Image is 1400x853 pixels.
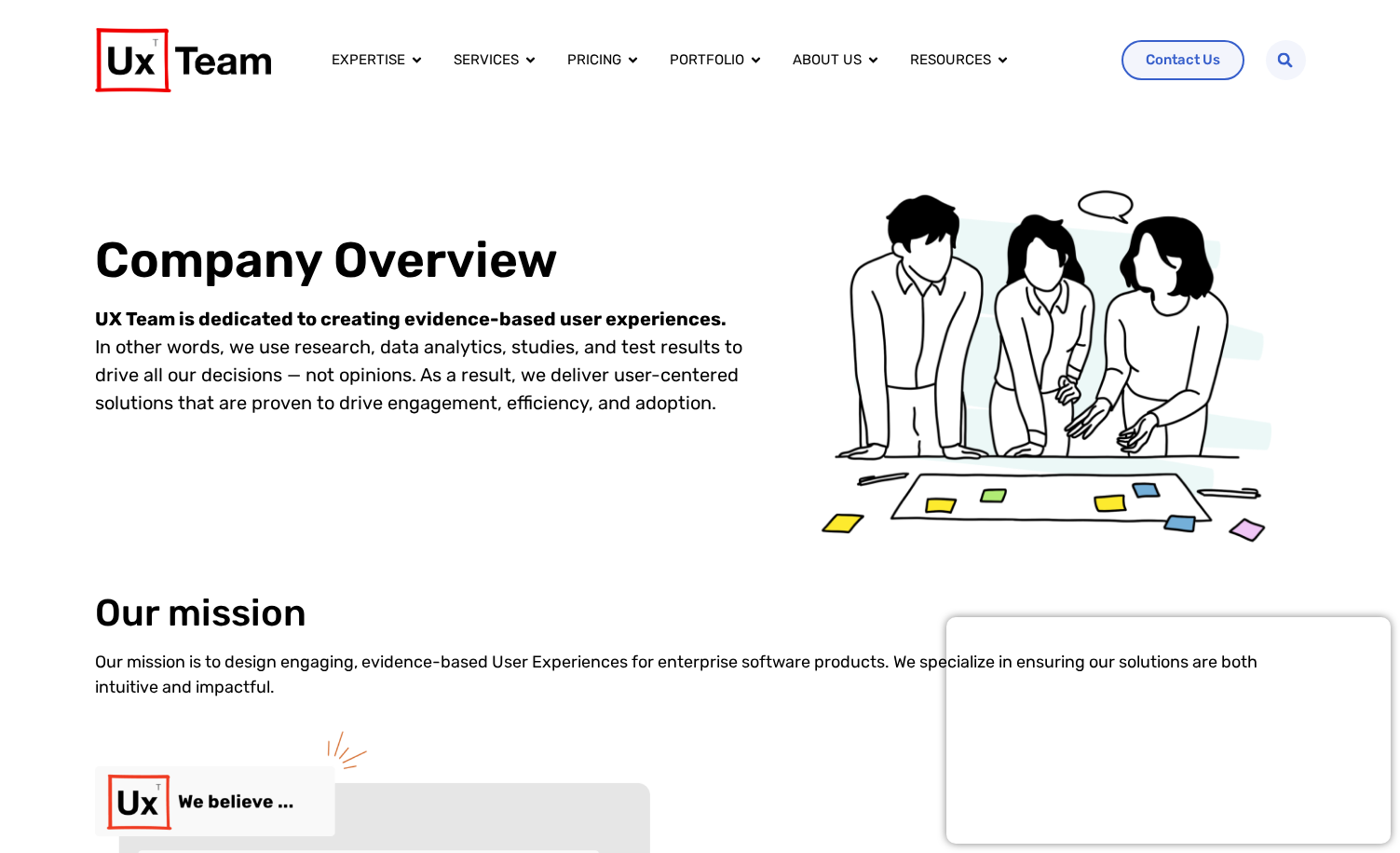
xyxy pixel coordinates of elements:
a: Resources [910,49,991,71]
strong: UX Team is dedicated to creating evidence-based user experiences. [95,308,727,330]
div: Menu Toggle [317,42,1107,78]
h2: Our mission [95,592,306,635]
nav: Menu [317,42,1107,78]
p: Our mission is to design engaging, evidence-based User Experiences for enterprise software produc... [95,650,1306,700]
a: Expertise [332,49,405,71]
a: Portfolio [670,49,744,71]
iframe: Popup CTA [946,617,1391,844]
a: Pricing [567,49,621,71]
a: Services [454,49,519,71]
a: About us [793,49,862,71]
p: In other words, we use research, data analytics, studies, and test results to drive all our decis... [95,305,761,417]
div: Search [1266,40,1306,80]
a: Contact Us [1121,40,1244,80]
span: Contact Us [1146,53,1220,67]
h1: Company Overview [95,229,761,290]
img: UX Team Logo [95,28,271,92]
